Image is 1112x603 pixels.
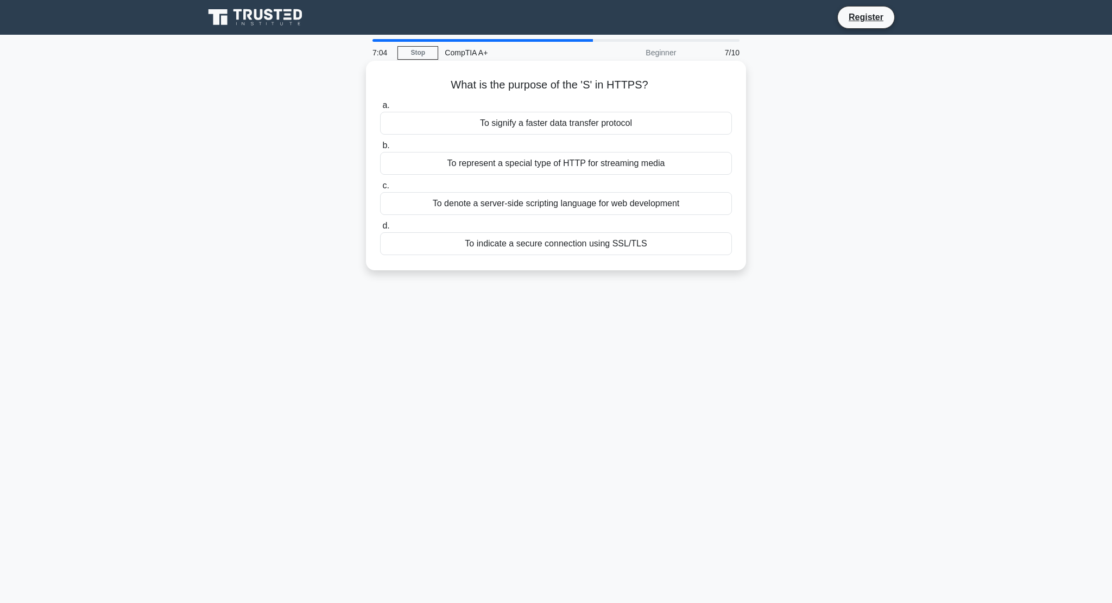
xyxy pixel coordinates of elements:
div: To indicate a secure connection using SSL/TLS [380,232,732,255]
div: Beginner [587,42,683,64]
a: Stop [397,46,438,60]
div: CompTIA A+ [438,42,587,64]
div: To signify a faster data transfer protocol [380,112,732,135]
span: b. [382,141,389,150]
h5: What is the purpose of the 'S' in HTTPS? [379,78,733,92]
span: d. [382,221,389,230]
div: To denote a server-side scripting language for web development [380,192,732,215]
div: 7/10 [683,42,746,64]
a: Register [842,10,890,24]
span: c. [382,181,389,190]
div: To represent a special type of HTTP for streaming media [380,152,732,175]
div: 7:04 [366,42,397,64]
span: a. [382,100,389,110]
